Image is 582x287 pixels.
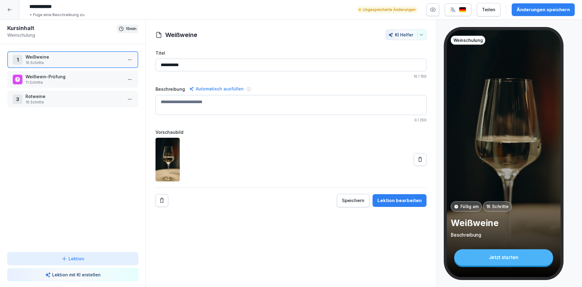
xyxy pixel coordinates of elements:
div: Lektion bearbeiten [377,197,422,204]
div: 3Rotweine16 Schritte [7,91,138,107]
p: Fällig am [460,204,479,210]
div: 3 [13,94,22,104]
p: / 250 [156,117,426,123]
div: Weißwein-Prüfung11 Schritte [7,71,138,88]
div: 1 [13,55,22,65]
img: ajim4z9q85btak4sites9hk4.png [156,138,180,181]
p: / 150 [156,74,426,79]
span: 10 [413,74,417,79]
button: Speichern [337,194,370,207]
span: 0 [414,118,417,122]
p: 16 Schritte [25,60,122,66]
label: Beschreibung [156,86,185,92]
button: Lektion bearbeiten [373,194,426,207]
p: Lektion mit KI erstellen [52,272,101,278]
p: Lektion [69,255,84,262]
label: Titel [156,50,426,56]
p: Ungespeicherte Änderungen [363,7,416,12]
p: 15 min [126,26,136,32]
p: Weinschulung [7,32,117,38]
button: Teilen [477,3,500,16]
p: 11 Schritte [25,80,122,85]
div: 1Weißweine16 Schritte [7,51,138,68]
img: de.svg [459,7,466,13]
button: Remove [156,194,168,207]
p: Beschreibung [451,232,557,238]
h1: Kursinhalt [7,25,117,32]
p: 16 Schritte [25,100,122,105]
button: Lektion [7,252,138,265]
p: Weißweine [451,217,557,228]
div: Änderungen speichern [517,6,570,13]
div: Speichern [342,197,364,204]
button: Lektion mit KI erstellen [7,268,138,281]
button: Änderungen speichern [512,3,575,16]
div: Jetzt starten [454,249,553,266]
p: + Füge eine Beschreibung zu [29,12,85,18]
div: KI Helfer [388,32,424,37]
button: KI Helfer [386,29,426,40]
p: Weinschulung [453,37,483,43]
h1: Weißweine [165,30,197,39]
p: Rotweine [25,93,122,100]
label: Vorschaubild [156,129,426,135]
p: 16 Schritte [486,204,509,210]
div: Teilen [482,6,495,13]
div: Automatisch ausfüllen [188,85,245,93]
p: Weißweine [25,54,122,60]
p: Weißwein-Prüfung [25,73,122,80]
